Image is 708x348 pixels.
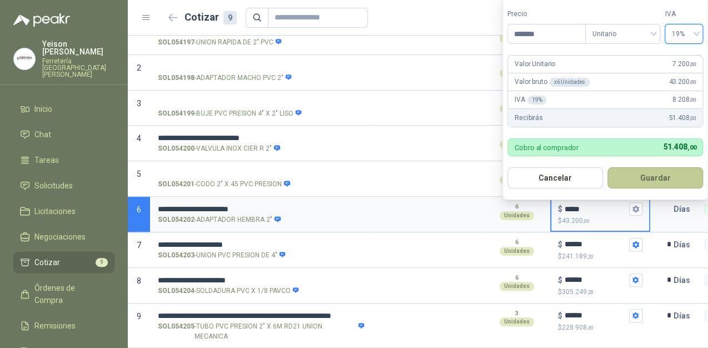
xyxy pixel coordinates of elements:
div: 19 % [527,96,547,105]
span: 228.908 [562,324,594,331]
span: ,20 [587,253,594,260]
button: Cancelar [507,167,603,188]
input: SOL054205-TUBO PVC PRESION 2" X 6M RD21 UNION MECANICA [158,312,365,320]
input: SOL054201-CODO 2" X 45 PVC PRESION [158,170,365,178]
span: 8.208 [672,95,696,105]
span: ,00 [689,97,696,103]
div: Unidades [500,140,534,149]
p: - SOLDADURA PVC X 1/8 PAVCO [158,286,300,296]
strong: SOL054200 [158,143,195,154]
strong: SOL054198 [158,73,195,83]
span: 43.200 [669,77,696,87]
span: Licitaciones [34,205,76,217]
input: $$241.189,20 [565,240,627,248]
span: 51.408 [663,142,696,151]
a: Licitaciones [13,201,114,222]
a: Solicitudes [13,175,114,196]
div: Unidades [500,211,534,220]
p: $ [558,203,562,215]
div: Unidades [500,69,534,78]
p: Días [674,305,695,327]
span: ,00 [689,79,696,85]
span: Inicio [34,103,52,115]
button: $$43.200,00 [629,202,642,216]
p: $ [558,287,642,297]
p: Días [674,269,695,291]
button: Guardar [607,167,703,188]
span: ,00 [689,115,696,121]
strong: SOL054203 [158,250,195,261]
div: x 6 Unidades [549,78,590,87]
p: $ [558,310,562,322]
input: SOL054202-ADAPTADOR HEMBRA 2" [158,205,365,213]
span: ,00 [689,61,696,67]
p: - TUBO PVC PRESION 2" X 6M RD21 UNION MECANICA [158,321,365,342]
p: - CODO 2" X 45 PVC PRESION [158,179,291,190]
p: $ [558,238,562,251]
div: Unidades [500,34,534,43]
div: Unidades [500,317,534,326]
img: Logo peakr [13,13,70,27]
span: 5 [137,170,141,178]
input: SOL054204-SOLDADURA PVC X 1/8 PAVCO [158,276,365,285]
p: - VALVULA INOX CIER R 2" [158,143,281,154]
button: $$241.189,20 [629,238,642,251]
div: Unidades [500,247,534,256]
p: Valor Unitario [515,59,555,69]
input: $$43.200,00 [565,205,627,213]
p: $ [558,251,642,262]
span: 1 [137,28,141,37]
label: IVA [665,9,703,19]
span: Unitario [592,26,654,42]
span: 6 [137,205,141,214]
span: 3 [137,99,141,108]
p: Valor bruto [515,77,590,87]
p: Cobro al comprador [515,144,579,151]
p: Recibirás [515,113,543,123]
span: 8 [137,276,141,285]
p: $ [558,216,642,226]
span: 7.200 [672,59,696,69]
a: Órdenes de Compra [13,277,114,311]
div: 9 [223,11,237,24]
div: Unidades [500,282,534,291]
button: $$305.249,28 [629,274,642,287]
span: 43.200 [562,217,590,225]
p: Yeison [PERSON_NAME] [42,40,114,56]
a: Inicio [13,98,114,120]
strong: SOL054204 [158,286,195,296]
p: - ADAPTADOR MACHO PVC 2" [158,73,292,83]
span: Órdenes de Compra [34,282,104,306]
input: $$228.908,40 [565,311,627,320]
span: 241.189 [562,252,594,260]
a: Chat [13,124,114,145]
span: ,00 [687,144,696,151]
p: IVA [515,95,546,105]
p: - ADAPTADOR HEMBRA 2" [158,215,281,225]
span: 2 [137,63,141,72]
h2: Cotizar [185,9,237,25]
input: SOL054200-VALVULA INOX CIER R 2" [158,134,365,142]
p: 6 [515,238,518,247]
input: SOL054203-UNION PVC PRESION DE 4" [158,241,365,249]
p: $ [558,274,562,286]
span: 9 [96,258,108,267]
span: ,28 [587,289,594,295]
span: Solicitudes [34,180,73,192]
img: Company Logo [14,48,35,69]
span: Cotizar [34,256,60,269]
input: SOL054199-BUJE PVC PRESION 4" X 2" LISO [158,99,365,107]
span: 7 [137,241,141,250]
span: 51.408 [669,113,696,123]
span: 19% [671,26,696,42]
span: Chat [34,128,51,141]
div: Unidades [500,176,534,185]
p: 3 [515,309,518,318]
span: 9 [137,312,141,321]
span: Negociaciones [34,231,86,243]
strong: SOL054199 [158,108,195,119]
a: Negociaciones [13,226,114,247]
p: - UNION RAPIDA DE 2" PVC [158,37,282,48]
strong: SOL054201 [158,179,195,190]
span: ,00 [583,218,590,224]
